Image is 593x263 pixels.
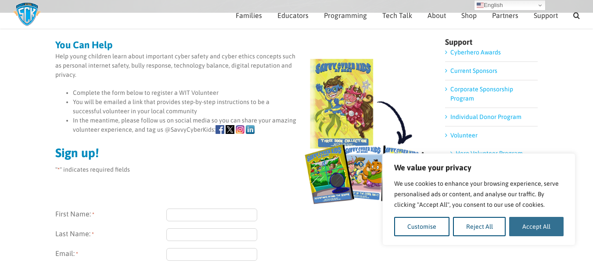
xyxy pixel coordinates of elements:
[226,125,234,134] img: icons-X.png
[394,217,449,236] button: Customise
[534,12,558,19] span: Support
[236,125,244,134] img: icons-Instagram.png
[55,147,426,159] h2: Sign up!
[477,2,484,9] img: en
[55,209,166,221] label: First Name:
[428,12,446,19] span: About
[73,97,426,116] li: You will be emailed a link that provides step-by-step instructions to be a successful volunteer i...
[394,178,564,210] p: We use cookies to enhance your browsing experience, serve personalised ads or content, and analys...
[73,116,426,134] li: In the meantime, please follow us on social media so you can share your amazing volunteer experie...
[55,165,426,174] p: " " indicates required fields
[450,49,501,56] a: Cyberhero Awards
[450,86,513,102] a: Corporate Sponsorship Program
[216,125,224,134] img: icons-Facebook.png
[324,12,367,19] span: Programming
[450,132,478,139] a: Volunteer
[456,150,523,157] a: Hero Volunteer Program
[461,12,477,19] span: Shop
[246,125,255,134] img: icons-linkedin.png
[55,39,113,50] strong: You Can Help
[492,12,518,19] span: Partners
[55,248,166,261] label: Email:
[382,12,412,19] span: Tech Talk
[450,113,521,120] a: Individual Donor Program
[445,38,538,46] h4: Support
[55,228,166,241] label: Last Name:
[73,88,426,97] li: Complete the form below to register a WIT Volunteer
[453,217,506,236] button: Reject All
[450,67,497,74] a: Current Sponsors
[55,52,426,79] p: Help young children learn about important cyber safety and cyber ethics concepts such as personal...
[236,12,262,19] span: Families
[394,162,564,173] p: We value your privacy
[509,217,564,236] button: Accept All
[277,12,309,19] span: Educators
[13,2,41,26] img: Savvy Cyber Kids Logo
